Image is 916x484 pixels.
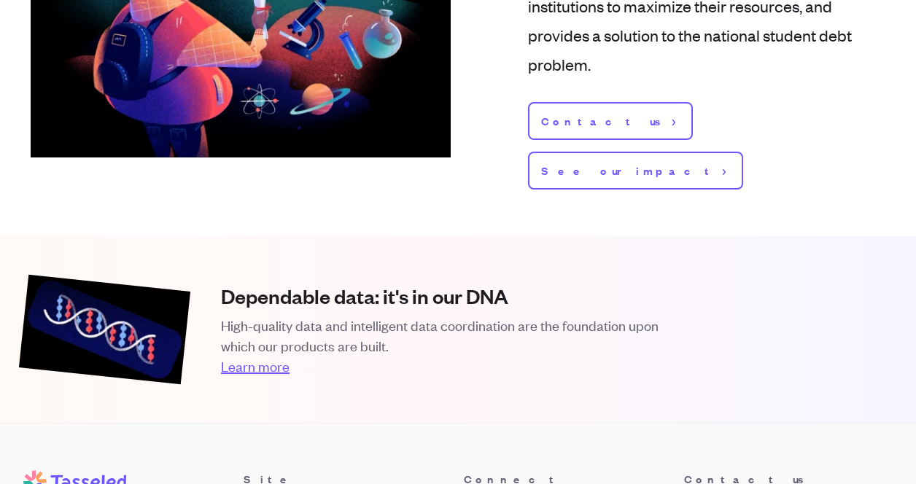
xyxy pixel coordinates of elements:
[541,112,667,130] span: Contact us
[528,102,693,140] a: Contact us
[541,162,717,179] span: See our impact
[221,283,659,309] h3: Dependable data: it's in our DNA
[528,152,743,190] a: See our impact
[221,315,659,356] p: High-quality data and intelligent data coordination are the foundation upon which our products ar...
[19,275,190,385] img: DNA helix illustration
[221,356,659,376] a: Learn more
